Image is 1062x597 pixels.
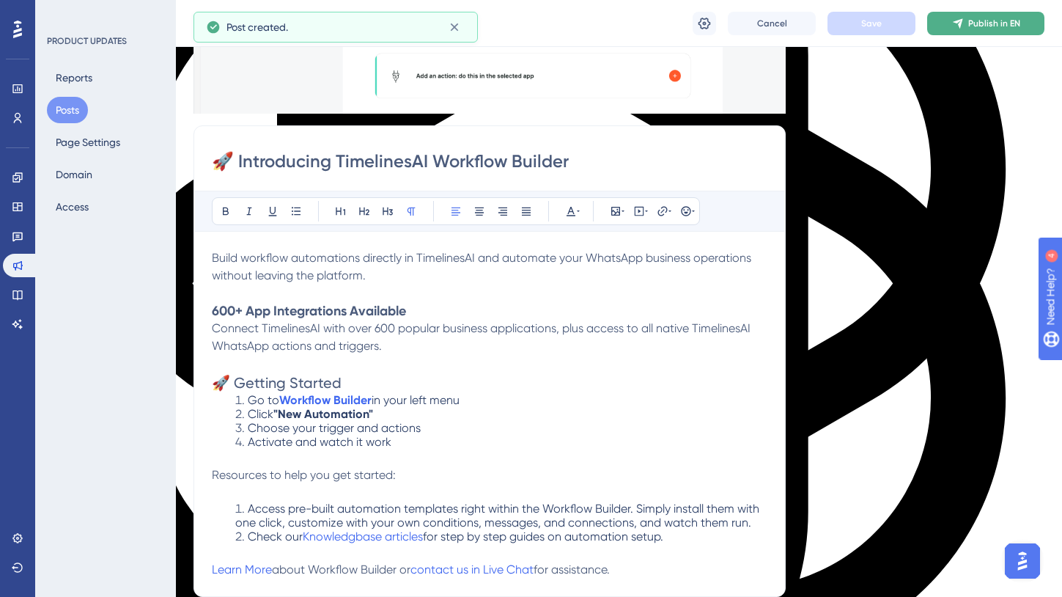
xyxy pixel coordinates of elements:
[927,12,1044,35] button: Publish in EN
[827,12,915,35] button: Save
[248,393,279,407] span: Go to
[47,161,101,188] button: Domain
[1000,539,1044,583] iframe: UserGuiding AI Assistant Launcher
[226,18,288,36] span: Post created.
[372,393,460,407] span: in your left menu
[757,18,787,29] span: Cancel
[273,407,373,421] strong: "New Automation"
[968,18,1020,29] span: Publish in EN
[212,251,754,282] span: Build workflow automations directly in TimelinesAI and automate your WhatsApp business operations...
[279,393,372,407] a: Workflow Builder
[212,321,753,353] span: Connect TimelinesAI with over 600 popular business applications, plus access to all native Timeli...
[861,18,882,29] span: Save
[303,530,423,543] a: Knowledgbase articles
[410,563,534,576] a: contact us in Live Chat
[212,303,406,319] strong: 600+ App Integrations Available
[47,65,101,91] button: Reports
[248,435,391,449] span: Activate and watch it work
[212,468,396,482] span: Resources to help you get started:
[212,374,342,392] span: 🚀 Getting Started
[728,12,816,35] button: Cancel
[423,530,663,543] span: for step by step guides on automation setup.
[34,4,92,21] span: Need Help?
[102,7,106,19] div: 4
[47,129,129,155] button: Page Settings
[235,502,762,530] span: Access pre-built automation templates right within the Workflow Builder. Simply install them with...
[212,150,767,173] input: Post Title
[47,194,97,220] button: Access
[248,530,303,543] span: Check our
[212,563,272,576] a: Learn More
[248,407,273,421] span: Click
[534,563,610,576] span: for assistance.
[47,97,88,123] button: Posts
[47,35,127,47] div: PRODUCT UPDATES
[272,563,410,576] span: about Workflow Builder or
[248,421,421,435] span: Choose your trigger and actions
